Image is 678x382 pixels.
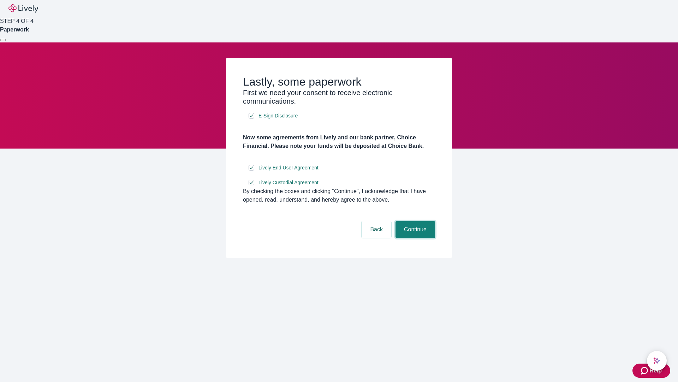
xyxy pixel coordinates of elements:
[257,178,320,187] a: e-sign disclosure document
[243,187,435,204] div: By checking the boxes and clicking “Continue", I acknowledge that I have opened, read, understand...
[243,133,435,150] h4: Now some agreements from Lively and our bank partner, Choice Financial. Please note your funds wi...
[258,164,319,172] span: Lively End User Agreement
[257,163,320,172] a: e-sign disclosure document
[362,221,391,238] button: Back
[257,111,299,120] a: e-sign disclosure document
[8,4,38,13] img: Lively
[258,179,319,186] span: Lively Custodial Agreement
[649,366,662,375] span: Help
[641,366,649,375] svg: Zendesk support icon
[632,364,670,378] button: Zendesk support iconHelp
[243,75,435,88] h2: Lastly, some paperwork
[395,221,435,238] button: Continue
[647,351,667,371] button: chat
[258,112,298,120] span: E-Sign Disclosure
[653,357,660,364] svg: Lively AI Assistant
[243,88,435,105] h3: First we need your consent to receive electronic communications.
